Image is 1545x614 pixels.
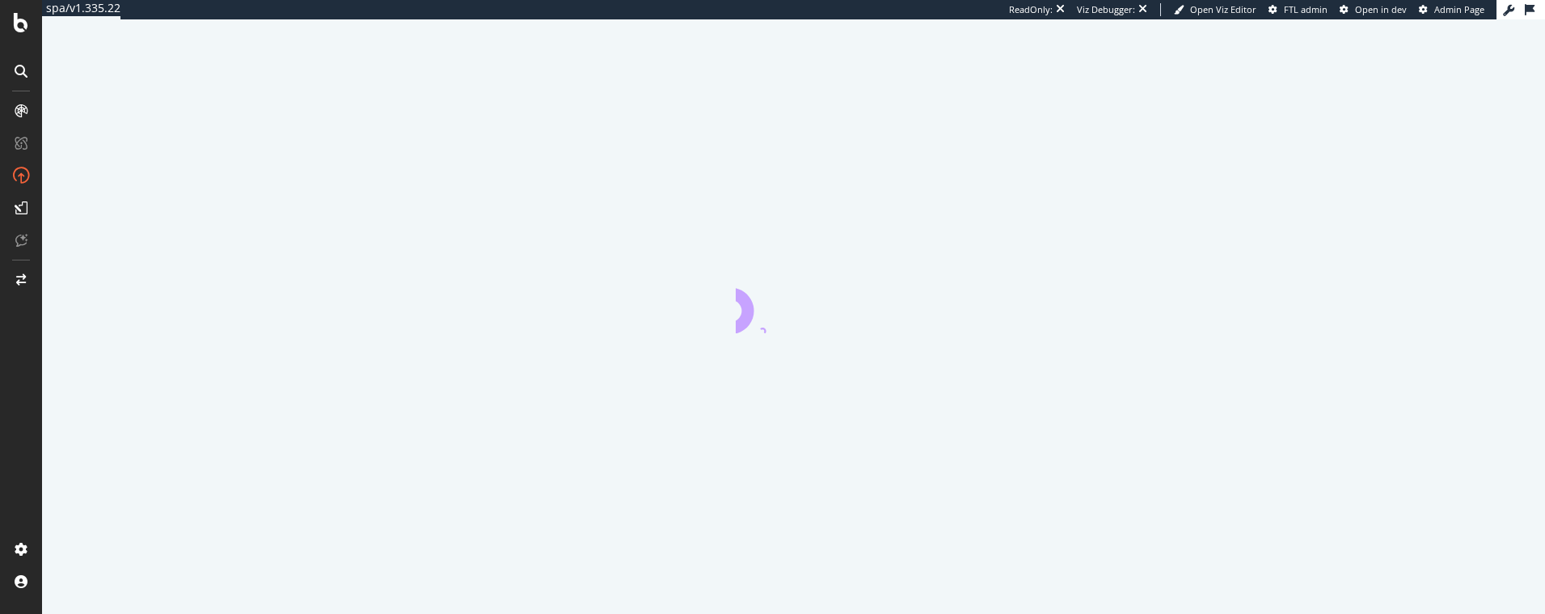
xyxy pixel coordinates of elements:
[1190,3,1256,15] span: Open Viz Editor
[1077,3,1135,16] div: Viz Debugger:
[1355,3,1407,15] span: Open in dev
[736,275,852,333] div: animation
[1284,3,1328,15] span: FTL admin
[1419,3,1484,16] a: Admin Page
[1009,3,1053,16] div: ReadOnly:
[1340,3,1407,16] a: Open in dev
[1269,3,1328,16] a: FTL admin
[1434,3,1484,15] span: Admin Page
[1174,3,1256,16] a: Open Viz Editor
